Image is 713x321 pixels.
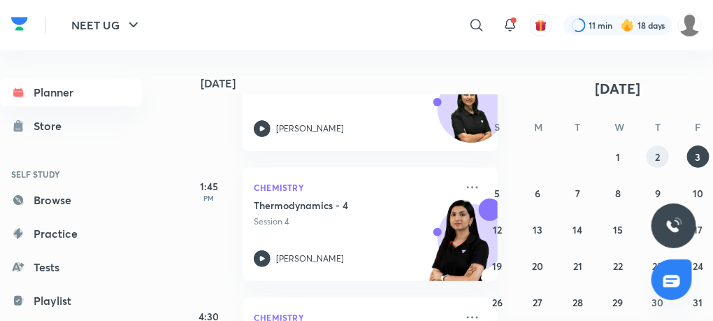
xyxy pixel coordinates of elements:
[665,217,682,234] img: ttu
[487,291,509,313] button: October 26, 2025
[276,252,344,265] p: [PERSON_NAME]
[614,120,624,134] abbr: Wednesday
[678,13,702,37] img: VAISHNAVI DWIVEDI
[687,182,710,204] button: October 10, 2025
[655,187,661,200] abbr: October 9, 2025
[653,223,663,236] abbr: October 16, 2025
[573,223,583,236] abbr: October 14, 2025
[647,182,669,204] button: October 9, 2025
[526,255,549,277] button: October 20, 2025
[607,291,629,313] button: October 29, 2025
[492,296,503,309] abbr: October 26, 2025
[533,223,542,236] abbr: October 13, 2025
[495,120,500,134] abbr: Sunday
[495,187,500,200] abbr: October 5, 2025
[567,218,589,241] button: October 14, 2025
[535,19,547,31] img: avatar
[526,291,549,313] button: October 27, 2025
[693,259,703,273] abbr: October 24, 2025
[687,218,710,241] button: October 17, 2025
[567,255,589,277] button: October 21, 2025
[201,78,512,89] h4: [DATE]
[567,291,589,313] button: October 28, 2025
[687,291,710,313] button: October 31, 2025
[534,120,542,134] abbr: Monday
[596,79,641,98] span: [DATE]
[11,13,28,38] a: Company Logo
[693,223,703,236] abbr: October 17, 2025
[567,182,589,204] button: October 7, 2025
[532,259,543,273] abbr: October 20, 2025
[647,255,669,277] button: October 23, 2025
[487,255,509,277] button: October 19, 2025
[254,179,456,196] p: Chemistry
[533,296,542,309] abbr: October 27, 2025
[575,187,580,200] abbr: October 7, 2025
[487,218,509,241] button: October 12, 2025
[647,291,669,313] button: October 30, 2025
[526,182,549,204] button: October 6, 2025
[572,296,583,309] abbr: October 28, 2025
[612,296,623,309] abbr: October 29, 2025
[254,199,428,213] h5: Thermodynamics - 4
[687,145,710,168] button: October 3, 2025
[181,194,237,202] p: PM
[687,255,710,277] button: October 24, 2025
[616,150,620,164] abbr: October 1, 2025
[493,259,503,273] abbr: October 19, 2025
[607,255,629,277] button: October 22, 2025
[607,145,629,168] button: October 1, 2025
[181,179,237,194] h5: 1:45
[613,223,623,236] abbr: October 15, 2025
[647,145,669,168] button: October 2, 2025
[421,199,498,295] img: unacademy
[652,296,664,309] abbr: October 30, 2025
[607,218,629,241] button: October 15, 2025
[696,150,701,164] abbr: October 3, 2025
[693,296,703,309] abbr: October 31, 2025
[438,82,505,149] img: Avatar
[656,150,661,164] abbr: October 2, 2025
[573,259,582,273] abbr: October 21, 2025
[526,218,549,241] button: October 13, 2025
[613,259,623,273] abbr: October 22, 2025
[276,122,344,135] p: [PERSON_NAME]
[696,120,701,134] abbr: Friday
[647,218,669,241] button: October 16, 2025
[493,223,502,236] abbr: October 12, 2025
[530,14,552,36] button: avatar
[607,182,629,204] button: October 8, 2025
[11,13,28,34] img: Company Logo
[487,182,509,204] button: October 5, 2025
[63,11,150,39] button: NEET UG
[34,117,70,134] div: Store
[621,18,635,32] img: streak
[615,187,621,200] abbr: October 8, 2025
[254,215,456,228] p: Session 4
[653,259,663,273] abbr: October 23, 2025
[535,187,540,200] abbr: October 6, 2025
[655,120,661,134] abbr: Thursday
[693,187,703,200] abbr: October 10, 2025
[575,120,581,134] abbr: Tuesday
